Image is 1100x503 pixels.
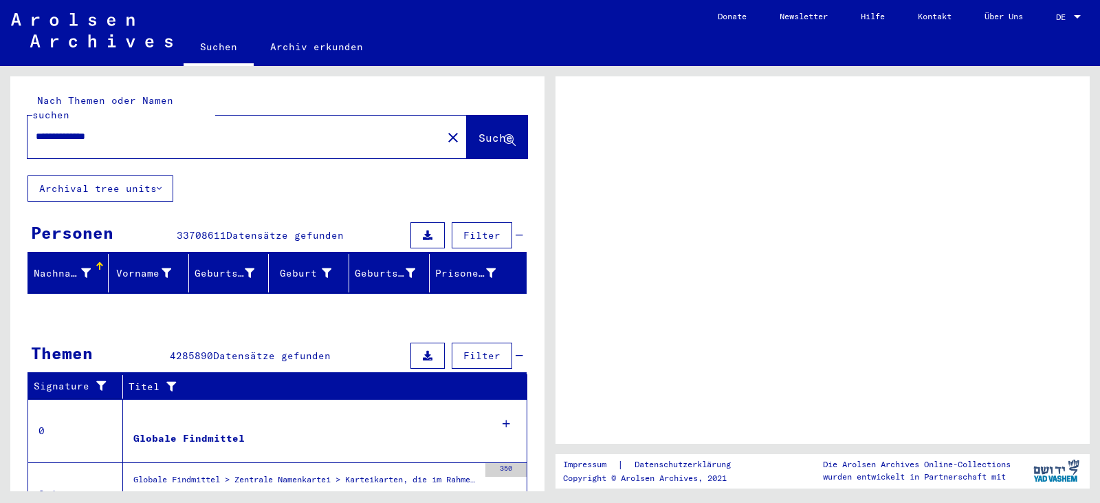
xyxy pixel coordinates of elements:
td: 0 [28,399,123,462]
div: Geburt‏ [274,262,349,284]
mat-label: Nach Themen oder Namen suchen [32,94,173,121]
div: Nachname [34,266,91,281]
img: Arolsen_neg.svg [11,13,173,47]
div: Vorname [114,266,171,281]
div: Geburtsdatum [355,266,415,281]
div: Prisoner # [435,262,513,284]
a: Archiv erkunden [254,30,379,63]
p: Copyright © Arolsen Archives, 2021 [563,472,747,484]
span: Suche [478,131,513,145]
div: Globale Findmittel > Zentrale Namenkartei > Karteikarten, die im Rahmen der sequentiellen Massend... [133,473,478,493]
div: 350 [485,463,527,477]
div: Globale Findmittel [133,431,245,446]
span: Datensätze gefunden [213,350,331,362]
div: Signature [34,376,126,398]
button: Suche [467,116,527,158]
div: Geburtsname [195,266,255,281]
div: Themen [31,341,93,365]
span: Filter [463,350,500,362]
p: wurden entwickelt in Partnerschaft mit [823,471,1011,483]
a: Impressum [563,458,617,472]
span: Datensätze gefunden [226,229,344,242]
button: Filter [452,343,512,369]
mat-header-cell: Nachname [28,254,109,292]
div: Titel [129,376,514,398]
img: yv_logo.png [1031,453,1082,488]
span: Filter [463,229,500,242]
mat-header-cell: Geburt‏ [269,254,349,292]
div: Geburtsdatum [355,262,432,284]
div: Nachname [34,262,108,284]
div: Personen [31,220,113,245]
mat-header-cell: Prisoner # [430,254,526,292]
div: Prisoner # [435,266,496,281]
div: | [563,458,747,472]
mat-header-cell: Vorname [109,254,189,292]
p: Die Arolsen Archives Online-Collections [823,458,1011,471]
button: Clear [439,123,467,151]
span: DE [1056,12,1071,22]
div: Geburt‏ [274,266,331,281]
span: 4285890 [170,350,213,362]
a: Suchen [184,30,254,66]
div: Signature [34,379,112,394]
div: Geburtsname [195,262,272,284]
mat-icon: close [445,129,461,146]
mat-header-cell: Geburtsdatum [349,254,430,292]
button: Filter [452,222,512,248]
mat-header-cell: Geburtsname [189,254,269,292]
a: Datenschutzerklärung [624,458,747,472]
span: 33708611 [177,229,226,242]
button: Archival tree units [27,175,173,202]
div: Vorname [114,262,188,284]
div: Titel [129,380,500,394]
